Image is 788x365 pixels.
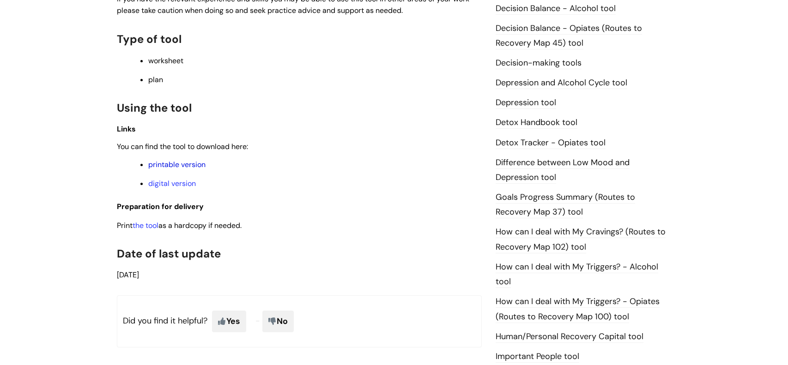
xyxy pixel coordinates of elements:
[496,226,666,253] a: How can I deal with My Cravings? (Routes to Recovery Map 102) tool
[117,295,482,347] p: Did you find it helpful?
[496,77,627,89] a: Depression and Alcohol Cycle tool
[117,101,192,115] span: Using the tool
[148,56,183,66] span: worksheet
[212,311,246,332] span: Yes
[117,142,248,151] span: You can find the tool to download here:
[117,202,204,211] span: Preparation for delivery
[496,117,577,129] a: Detox Handbook tool
[496,57,582,69] a: Decision-making tools
[148,179,196,188] a: digital version
[148,75,163,84] span: plan
[133,221,158,230] a: the tool
[117,221,242,230] span: Print as a hardcopy if needed.
[496,137,606,149] a: Detox Tracker - Opiates tool
[496,296,660,323] a: How can I deal with My Triggers? - Opiates (Routes to Recovery Map 100) tool
[496,3,616,15] a: Decision Balance - Alcohol tool
[496,97,556,109] a: Depression tool
[262,311,294,332] span: No
[117,32,182,46] span: Type of tool
[117,124,136,134] span: Links
[496,157,630,184] a: Difference between Low Mood and Depression tool
[496,23,642,49] a: Decision Balance - Opiates (Routes to Recovery Map 45) tool
[496,191,635,218] a: Goals Progress Summary (Routes to Recovery Map 37) tool
[148,160,206,169] a: printable version
[496,331,643,343] a: Human/Personal Recovery Capital tool
[496,351,579,363] a: Important People tool
[496,261,658,288] a: How can I deal with My Triggers? - Alcohol tool
[117,270,139,280] span: [DATE]
[117,246,221,261] span: Date of last update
